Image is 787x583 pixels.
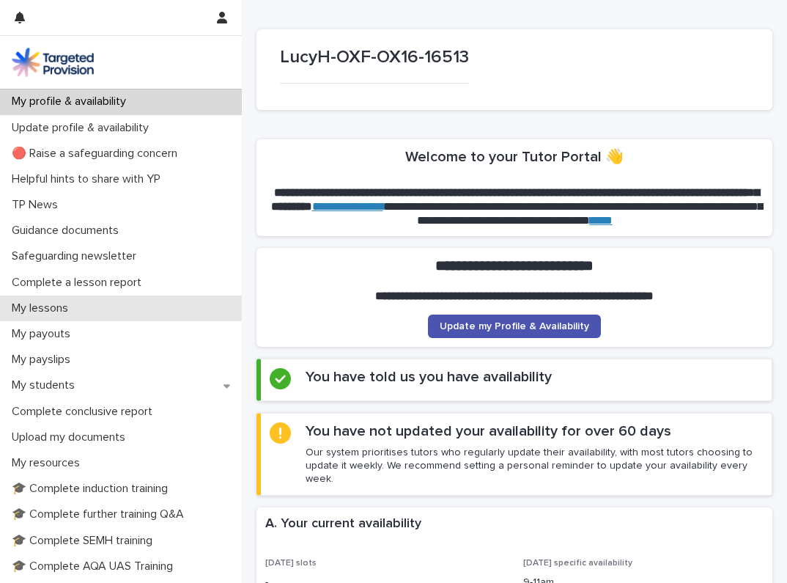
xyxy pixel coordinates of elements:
p: My resources [6,456,92,470]
p: My payslips [6,353,82,367]
p: 🎓 Complete AQA UAS Training [6,560,185,573]
h2: You have told us you have availability [306,368,552,386]
h2: Welcome to your Tutor Portal 👋 [405,148,624,166]
span: [DATE] specific availability [523,559,632,568]
a: Update my Profile & Availability [428,315,601,338]
p: Complete a lesson report [6,276,153,290]
p: TP News [6,198,70,212]
p: My lessons [6,301,80,315]
p: Helpful hints to share with YP [6,172,172,186]
p: 🎓 Complete SEMH training [6,534,164,548]
p: My students [6,378,86,392]
p: 🔴 Raise a safeguarding concern [6,147,189,161]
h2: A. Your current availability [265,516,421,532]
p: My profile & availability [6,95,138,109]
img: M5nRWzHhSzIhMunXDL62 [12,48,94,77]
span: Update my Profile & Availability [440,321,589,331]
p: 🎓 Complete induction training [6,482,180,496]
p: Safeguarding newsletter [6,249,148,263]
p: Upload my documents [6,430,137,444]
p: Guidance documents [6,224,130,238]
p: Our system prioritises tutors who regularly update their availability, with most tutors choosing ... [306,446,763,486]
h2: You have not updated your availability for over 60 days [306,422,671,440]
span: [DATE] slots [265,559,317,568]
p: 🎓 Complete further training Q&A [6,507,196,521]
p: LucyH-OXF-OX16-16513 [280,47,469,68]
p: Complete conclusive report [6,405,164,419]
p: Update profile & availability [6,121,160,135]
p: My payouts [6,327,82,341]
